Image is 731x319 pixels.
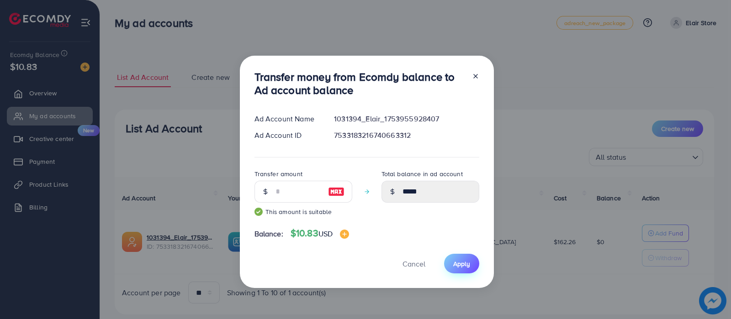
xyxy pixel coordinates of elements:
[453,259,470,268] span: Apply
[254,207,352,216] small: This amount is suitable
[327,130,486,141] div: 7533183216740663312
[254,229,283,239] span: Balance:
[291,228,349,239] h4: $10.83
[318,229,333,239] span: USD
[254,208,263,216] img: guide
[247,130,327,141] div: Ad Account ID
[381,169,463,178] label: Total balance in ad account
[328,186,344,197] img: image
[247,114,327,124] div: Ad Account Name
[444,254,479,273] button: Apply
[403,259,425,269] span: Cancel
[391,254,437,273] button: Cancel
[254,169,302,178] label: Transfer amount
[254,70,465,97] h3: Transfer money from Ecomdy balance to Ad account balance
[327,114,486,124] div: 1031394_Elair_1753955928407
[340,230,349,239] img: image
